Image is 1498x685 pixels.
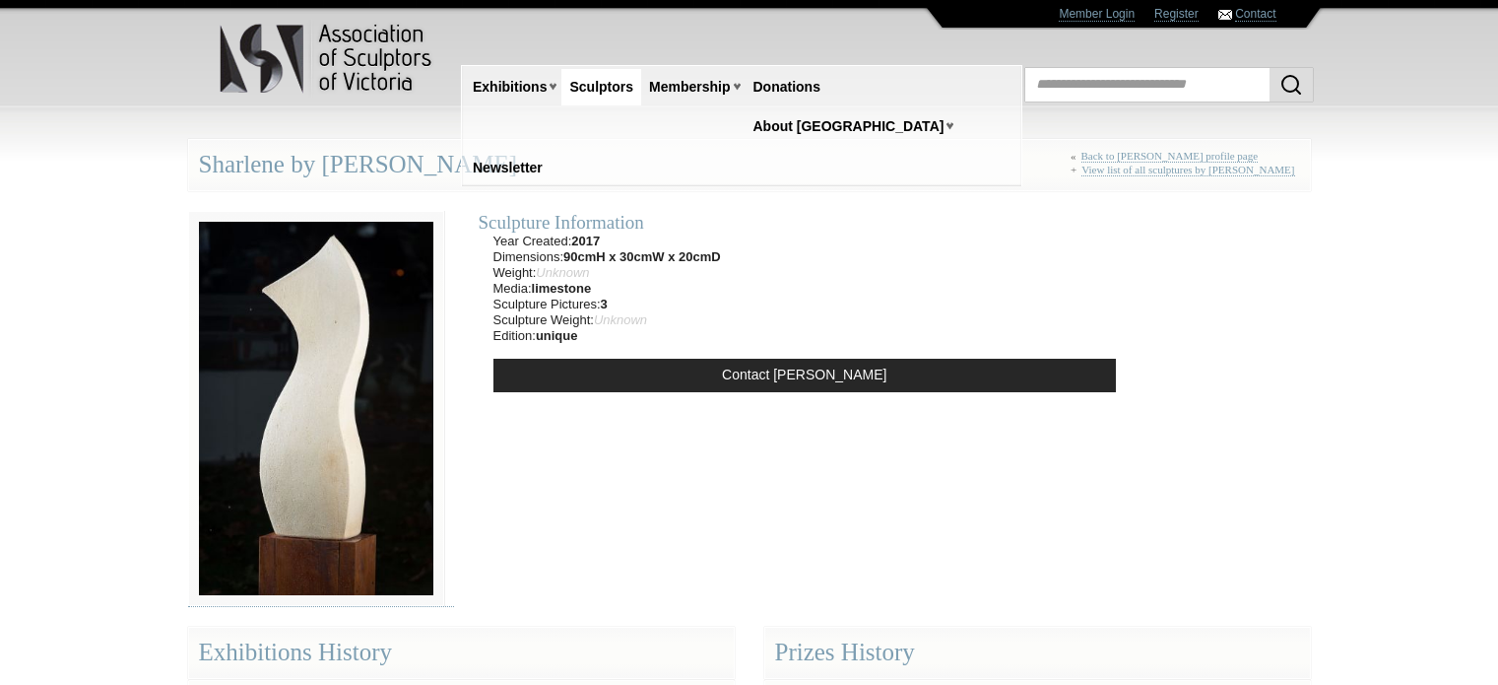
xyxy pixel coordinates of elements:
li: Sculpture Pictures: [493,297,721,312]
strong: 2017 [571,234,600,248]
strong: 3 [601,297,608,311]
span: Unknown [536,265,589,280]
a: Donations [746,69,828,105]
li: Weight: [493,265,721,281]
a: About [GEOGRAPHIC_DATA] [746,108,952,145]
li: Dimensions: [493,249,721,265]
a: Register [1154,7,1199,22]
li: Sculpture Weight: [493,312,721,328]
a: Back to [PERSON_NAME] profile page [1081,150,1259,163]
a: Newsletter [465,150,551,186]
strong: 90cmH x 30cmW x 20cmD [563,249,721,264]
strong: limestone [532,281,592,296]
li: Media: [493,281,721,297]
div: « + [1071,150,1300,184]
img: Contact ASV [1218,10,1232,20]
div: Sharlene by [PERSON_NAME] [188,139,1311,191]
img: Search [1279,73,1303,97]
img: logo.png [219,20,435,98]
div: Prizes History [764,627,1311,679]
a: Contact [1235,7,1275,22]
li: Year Created: [493,234,721,249]
a: Exhibitions [465,69,554,105]
a: Member Login [1059,7,1135,22]
strong: unique [536,328,578,343]
div: Exhibitions History [188,627,735,679]
a: Contact [PERSON_NAME] [493,359,1116,392]
a: View list of all sculptures by [PERSON_NAME] [1081,164,1294,176]
a: Sculptors [561,69,641,105]
div: Sculpture Information [479,211,1131,234]
li: Edition: [493,328,721,344]
img: 002-170327_mifgs651__medium.jpg [188,211,444,606]
span: Unknown [594,312,647,327]
a: Membership [641,69,738,105]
